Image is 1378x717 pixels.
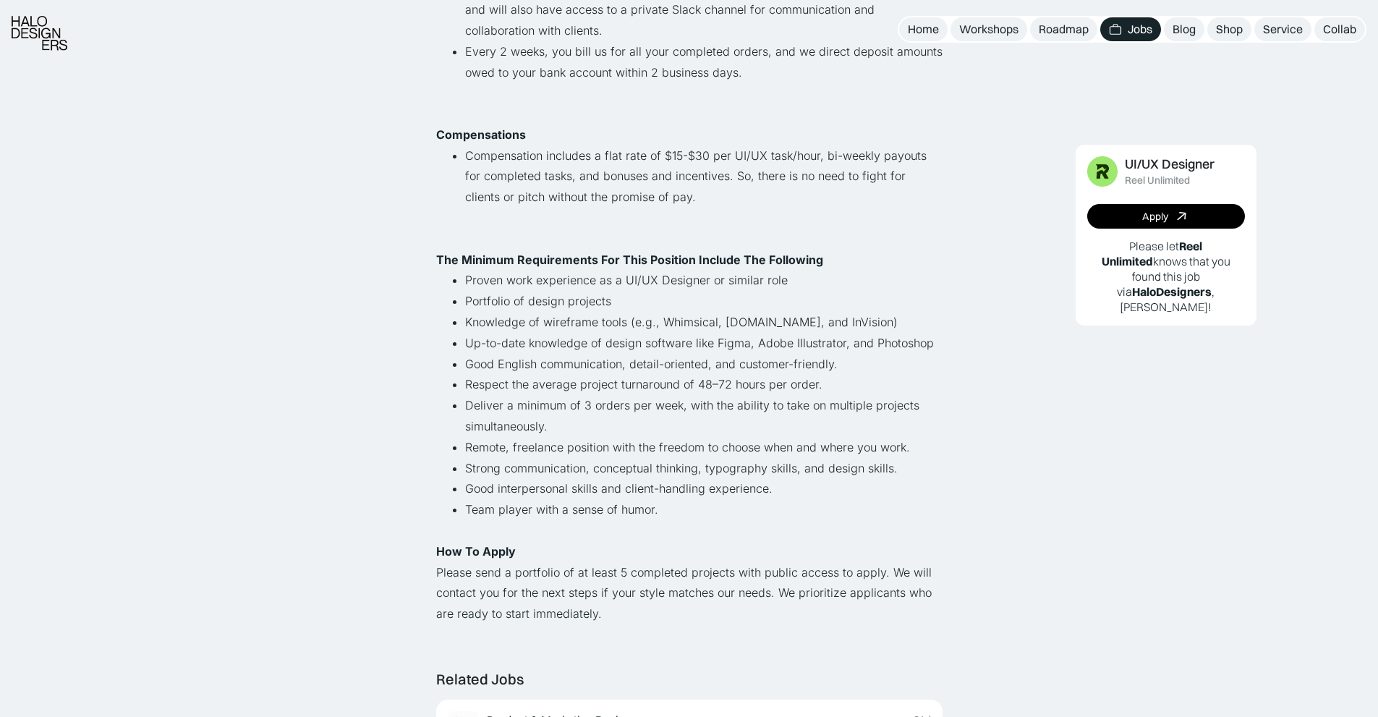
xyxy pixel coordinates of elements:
div: Reel Unlimited [1125,174,1190,187]
p: Please let knows that you found this job via , [PERSON_NAME]! [1087,239,1245,314]
div: Roadmap [1039,22,1089,37]
div: Blog [1173,22,1196,37]
a: Service [1254,17,1311,41]
a: Workshops [950,17,1027,41]
a: Collab [1314,17,1365,41]
div: Service [1263,22,1303,37]
a: Apply [1087,204,1245,229]
li: Every 2 weeks, you bill us for all your completed orders, and we direct deposit amounts owed to y... [465,41,943,103]
div: Workshops [959,22,1018,37]
p: ‍ [436,229,943,250]
img: Job Image [1087,156,1118,187]
li: Good interpersonal skills and client-handling experience. [465,478,943,499]
li: Team player with a sense of humor. [465,499,943,541]
p: ‍ [436,541,943,562]
li: Proven work experience as a UI/UX Designer or similar role [465,270,943,291]
a: Home [899,17,948,41]
div: Collab [1323,22,1356,37]
strong: Compensations [436,127,526,142]
li: Respect the average project turnaround of 48–72 hours per order. [465,374,943,395]
a: Jobs [1100,17,1161,41]
li: Knowledge of wireframe tools (e.g., Whimsical, [DOMAIN_NAME], and InVision) [465,312,943,333]
b: HaloDesigners [1132,284,1212,298]
div: Jobs [1128,22,1152,37]
div: Apply [1142,211,1168,223]
p: Please send a portfolio of at least 5 completed projects with public access to apply. We will con... [436,562,943,624]
p: ‍ [436,103,943,124]
li: Good English communication, detail-oriented, and customer-friendly. [465,354,943,375]
li: Portfolio of design projects [465,291,943,312]
strong: The Minimum Requirements For This Position Include The Following [436,253,823,267]
div: Related Jobs [436,671,524,688]
li: Up-to-date knowledge of design software like Figma, Adobe Illustrator, and Photoshop [465,333,943,354]
div: Shop [1216,22,1243,37]
a: Blog [1164,17,1204,41]
div: UI/UX Designer [1125,156,1215,171]
li: Compensation includes a flat rate of $15-$30 per UI/UX task/hour, bi-weekly payouts for completed... [465,145,943,229]
strong: How To Apply [436,544,516,559]
a: Roadmap [1030,17,1097,41]
li: Deliver a minimum of 3 orders per week, with the ability to take on multiple projects simultaneou... [465,395,943,437]
li: Remote, freelance position with the freedom to choose when and where you work. [465,437,943,458]
div: Home [908,22,939,37]
li: Strong communication, conceptual thinking, typography skills, and design skills. [465,458,943,479]
a: Shop [1207,17,1251,41]
b: Reel Unlimited [1102,239,1203,268]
